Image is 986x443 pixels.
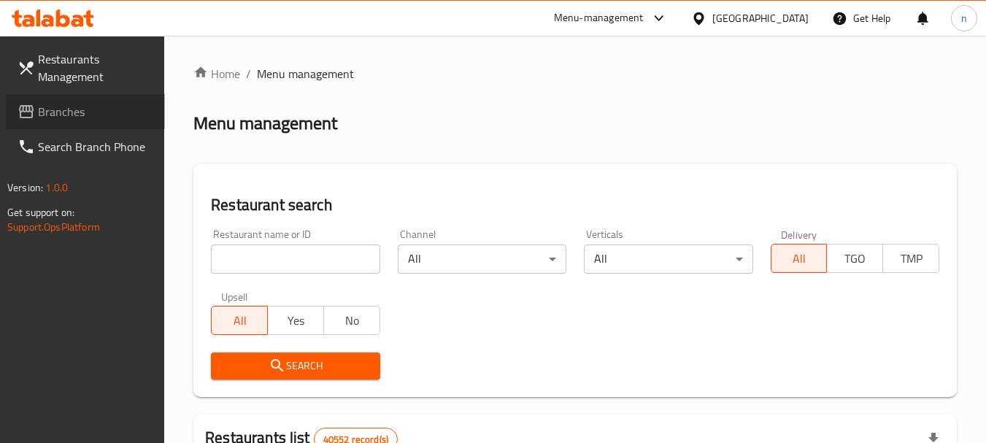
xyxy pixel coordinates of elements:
a: Support.OpsPlatform [7,217,100,236]
button: All [771,244,828,273]
span: Menu management [257,65,354,82]
button: No [323,306,380,335]
label: Upsell [221,291,248,301]
button: All [211,306,268,335]
span: Yes [274,310,318,331]
button: Search [211,353,380,380]
span: Search [223,357,368,375]
a: Home [193,65,240,82]
label: Delivery [781,229,817,239]
span: TMP [889,248,933,269]
button: TMP [882,244,939,273]
div: Menu-management [554,9,644,27]
div: All [584,244,752,274]
a: Restaurants Management [6,42,165,94]
span: Get support on: [7,203,74,222]
div: All [398,244,566,274]
h2: Menu management [193,112,337,135]
span: TGO [833,248,877,269]
button: TGO [826,244,883,273]
span: Branches [38,103,153,120]
span: Version: [7,178,43,197]
div: [GEOGRAPHIC_DATA] [712,10,809,26]
span: Restaurants Management [38,50,153,85]
h2: Restaurant search [211,194,939,216]
span: All [217,310,262,331]
span: No [330,310,374,331]
li: / [246,65,251,82]
a: Branches [6,94,165,129]
button: Yes [267,306,324,335]
a: Search Branch Phone [6,129,165,164]
nav: breadcrumb [193,65,957,82]
span: All [777,248,822,269]
span: 1.0.0 [45,178,68,197]
span: Search Branch Phone [38,138,153,155]
input: Search for restaurant name or ID.. [211,244,380,274]
span: n [961,10,967,26]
